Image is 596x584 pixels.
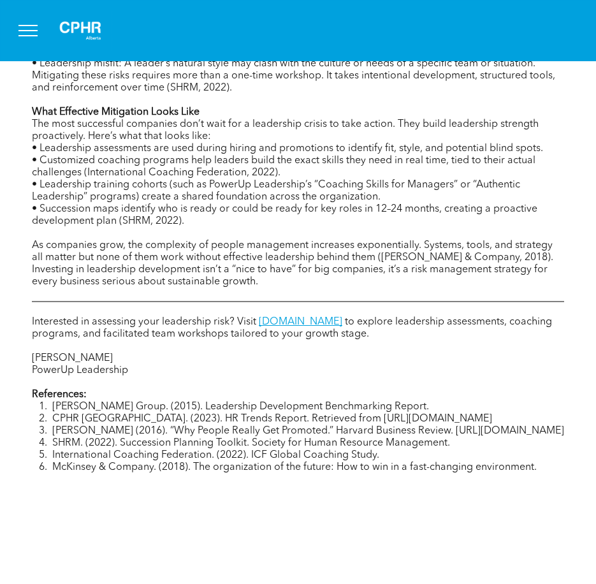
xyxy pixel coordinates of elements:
[52,414,492,424] span: CPHR [GEOGRAPHIC_DATA]. (2023). HR Trends Report. Retrieved from [URL][DOMAIN_NAME]
[32,317,256,327] span: Interested in assessing your leadership risk? Visit
[52,426,564,436] span: [PERSON_NAME] (2016). “Why People Really Get Promoted.” Harvard Business Review. [URL][DOMAIN_NAME]
[259,317,342,327] a: [DOMAIN_NAME]
[52,402,429,412] span: [PERSON_NAME] Group. (2015). Leadership Development Benchmarking Report.
[32,143,543,154] span: • Leadership assessments are used during hiring and promotions to identify fit, style, and potent...
[32,59,535,69] span: • Leadership misfit: A leader’s natural style may clash with the culture or needs of a specific t...
[52,438,450,448] span: SHRM. (2022). Succession Planning Toolkit. Society for Human Resource Management.
[32,353,113,363] span: [PERSON_NAME]
[32,107,200,117] strong: What Effective Mitigation Looks Like
[52,462,537,472] span: McKinsey & Company. (2018). The organization of the future: How to win in a fast-changing environ...
[48,10,112,51] img: A white background with a few lines on it
[32,390,87,400] strong: References:
[32,365,128,376] span: PowerUp Leadership
[32,317,552,339] span: to explore leadership assessments, coaching programs, and facilitated team workshops tailored to ...
[32,240,553,287] span: As companies grow, the complexity of people management increases exponentially. Systems, tools, a...
[11,14,45,47] button: menu
[32,156,535,178] span: • Customized coaching programs help leaders build the exact skills they need in real time, tied t...
[32,119,539,142] span: The most successful companies don’t wait for a leadership crisis to take action. They build leade...
[52,450,379,460] span: International Coaching Federation. (2022). ICF Global Coaching Study.
[32,204,537,226] span: • Succession maps identify who is ready or could be ready for key roles in 12–24 months, creating...
[32,180,520,202] span: • Leadership training cohorts (such as PowerUp Leadership’s “Coaching Skills for Managers” or “Au...
[32,71,555,93] span: Mitigating these risks requires more than a one-time workshop. It takes intentional development, ...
